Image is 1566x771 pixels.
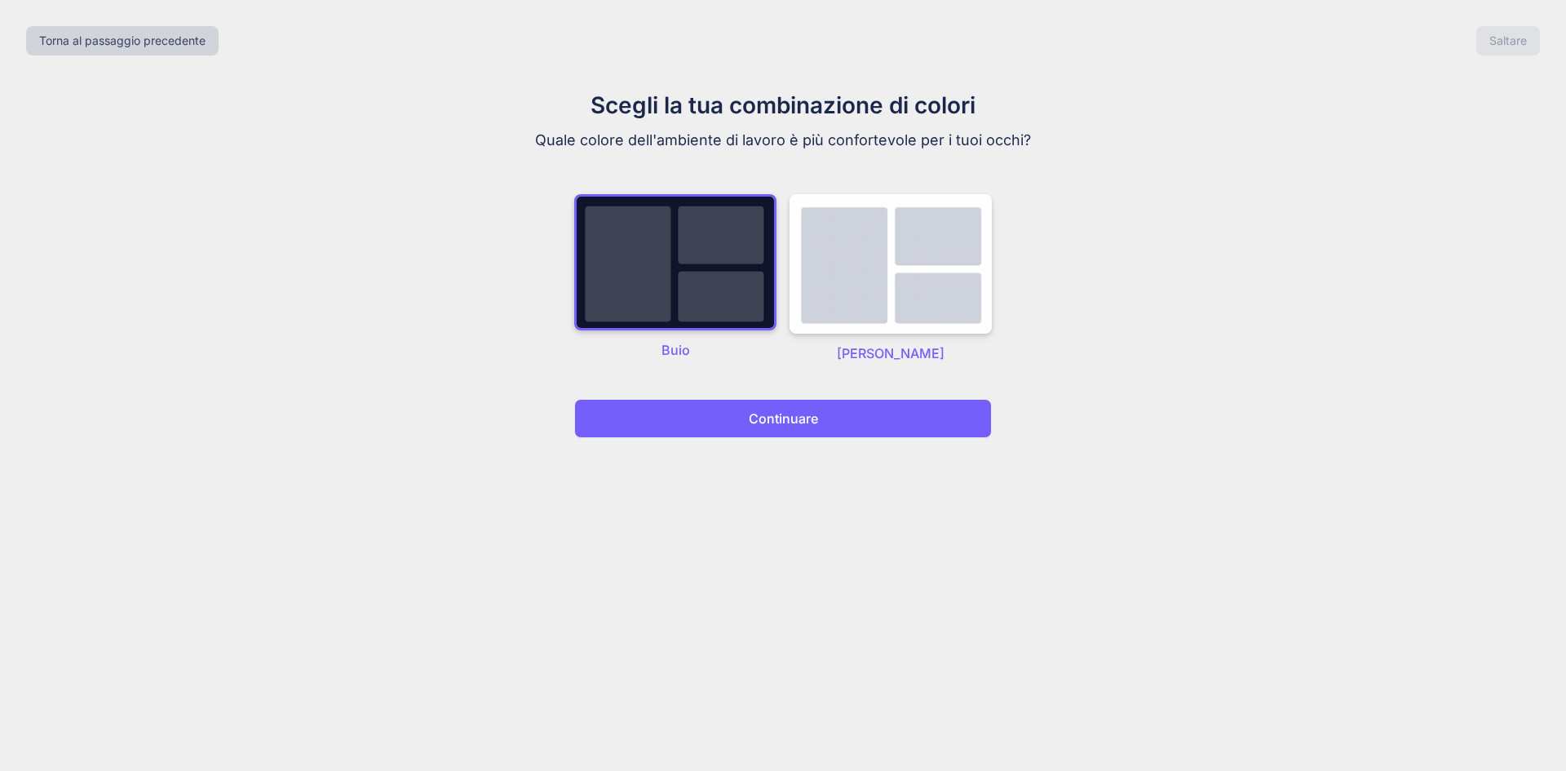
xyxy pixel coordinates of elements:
img: buio [574,194,776,330]
font: Continuare [749,410,818,427]
font: Quale colore dell'ambiente di lavoro è più confortevole per i tuoi occhi? [535,131,1031,148]
font: Buio [661,342,690,358]
img: buio [790,194,992,334]
button: Saltare [1476,26,1540,55]
font: Scegli la tua combinazione di colori [591,91,975,119]
font: [PERSON_NAME] [837,345,944,361]
font: Torna al passaggio precedente [39,33,206,47]
font: Saltare [1489,33,1527,47]
button: Torna al passaggio precedente [26,26,219,55]
button: Continuare [574,399,992,438]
